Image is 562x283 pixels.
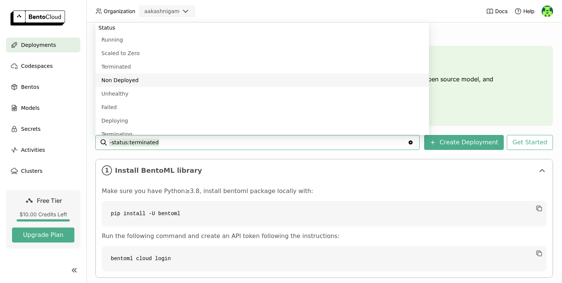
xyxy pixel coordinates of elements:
span: Secrets [21,124,41,133]
li: Status [95,22,429,33]
div: Help [514,7,535,15]
input: Selected aakashnigam. [180,8,181,15]
li: Deploying [95,114,429,127]
p: Run the following command and create an API token following the instructions: [102,232,547,240]
div: aakashnigam [144,7,180,15]
li: Failed [95,100,429,114]
li: Running [95,33,429,46]
span: Models [21,103,39,112]
svg: Clear value [408,139,414,145]
a: Free Tier$10.00 Credits LeftUpgrade Plan [6,190,80,249]
span: Install BentoML library [115,166,535,175]
li: Non Deployed [95,73,429,87]
span: Codespaces [21,61,53,70]
button: Create Deployment [424,135,504,150]
a: Docs [486,7,508,15]
a: Deployments [6,37,80,52]
ul: Menu [95,22,429,135]
a: Secrets [6,121,80,136]
span: Help [523,8,535,15]
span: Organization [104,8,135,15]
img: logo [11,10,65,25]
a: Models [6,100,80,115]
li: Scaled to Zero [95,46,429,60]
span: Activities [21,145,45,154]
button: Upgrade Plan [12,228,74,243]
input: Search [109,136,408,148]
code: bentoml cloud login [102,246,547,271]
span: Clusters [21,166,42,175]
div: $10.00 Credits Left [12,211,74,218]
button: Get Started [507,135,553,150]
a: Activities [6,142,80,157]
span: Bentos [21,82,39,91]
i: 1 [102,165,112,175]
li: Terminated [95,60,429,73]
p: Make sure you have Python≥3.8, install bentoml package locally with: [102,187,547,195]
img: Aakash Nigam [542,6,553,17]
a: Clusters [6,163,80,178]
code: pip install -U bentoml [102,201,547,226]
span: Deployments [21,40,56,49]
a: Codespaces [6,58,80,73]
span: Free Tier [37,197,62,204]
a: Bentos [6,79,80,94]
li: Terminating [95,127,429,141]
span: Docs [495,8,508,15]
li: Unhealthy [95,87,429,100]
div: 1Install BentoML library [96,159,553,181]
